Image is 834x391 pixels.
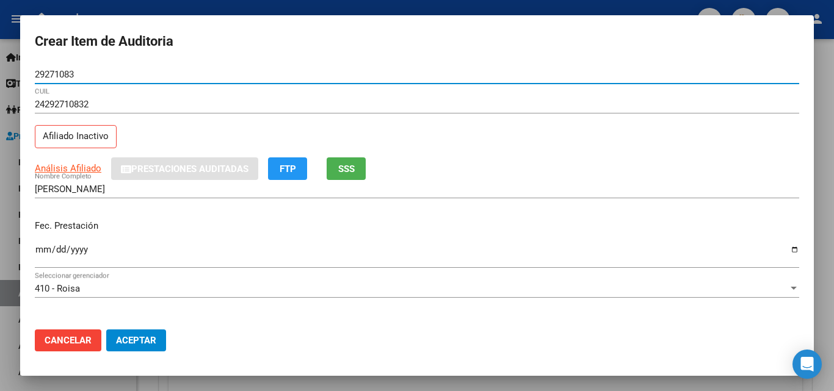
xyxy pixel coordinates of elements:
span: Cancelar [45,335,92,346]
span: 410 - Roisa [35,283,80,294]
h2: Crear Item de Auditoria [35,30,799,53]
button: SSS [327,157,366,180]
span: Análisis Afiliado [35,163,101,174]
div: Open Intercom Messenger [792,350,822,379]
p: Código Prestación (no obligatorio) [35,318,799,332]
span: Aceptar [116,335,156,346]
button: Aceptar [106,329,166,351]
button: Prestaciones Auditadas [111,157,258,180]
button: FTP [268,157,307,180]
span: SSS [338,163,355,174]
p: Afiliado Inactivo [35,125,117,149]
button: Cancelar [35,329,101,351]
p: Fec. Prestación [35,219,799,233]
span: FTP [280,163,296,174]
span: Prestaciones Auditadas [131,163,248,174]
